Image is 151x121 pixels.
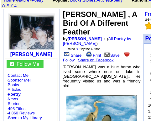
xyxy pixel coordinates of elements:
[63,53,131,62] a: Follow
[8,106,26,111] a: 493 Titles
[8,73,29,78] a: Contact Me
[8,78,31,82] a: Sponsor Me!
[8,82,19,87] a: Books
[104,52,111,57] img: library.gif
[14,3,17,8] a: Z
[67,47,101,51] font: Rated " " by the Author.
[64,52,70,57] img: share_page.gif
[63,36,131,46] a: All Poetry by [PERSON_NAME]
[78,58,113,62] a: Share on Facebook
[17,61,39,67] a: Follow Me
[63,36,131,46] font: → ( )
[10,3,13,8] a: Y
[8,13,55,50] img: 26416.jpg
[63,10,137,36] font: [PERSON_NAME] , A Bird Of A Different Feather
[2,3,5,8] a: W
[77,47,80,51] a: G
[8,87,21,92] a: Articles
[63,65,141,88] font: [PERSON_NAME] was a blue heron who lived some where near our lake in [GEOGRAPHIC_DATA][US_STATE]....
[8,111,35,116] a: 4,860 Reviews
[86,52,92,57] img: print.gif
[63,36,102,41] font: by
[68,36,102,41] a: [PERSON_NAME]
[8,92,21,97] a: Poetry
[8,101,20,106] a: Stories
[8,116,42,120] a: Save to My Library
[8,97,18,101] a: News
[63,53,82,58] a: Share
[10,52,52,57] a: [PERSON_NAME]
[7,3,9,8] a: X
[124,51,130,57] img: heart.gif
[10,62,14,66] img: gc.jpg
[85,53,102,58] a: Print
[104,53,120,58] a: Save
